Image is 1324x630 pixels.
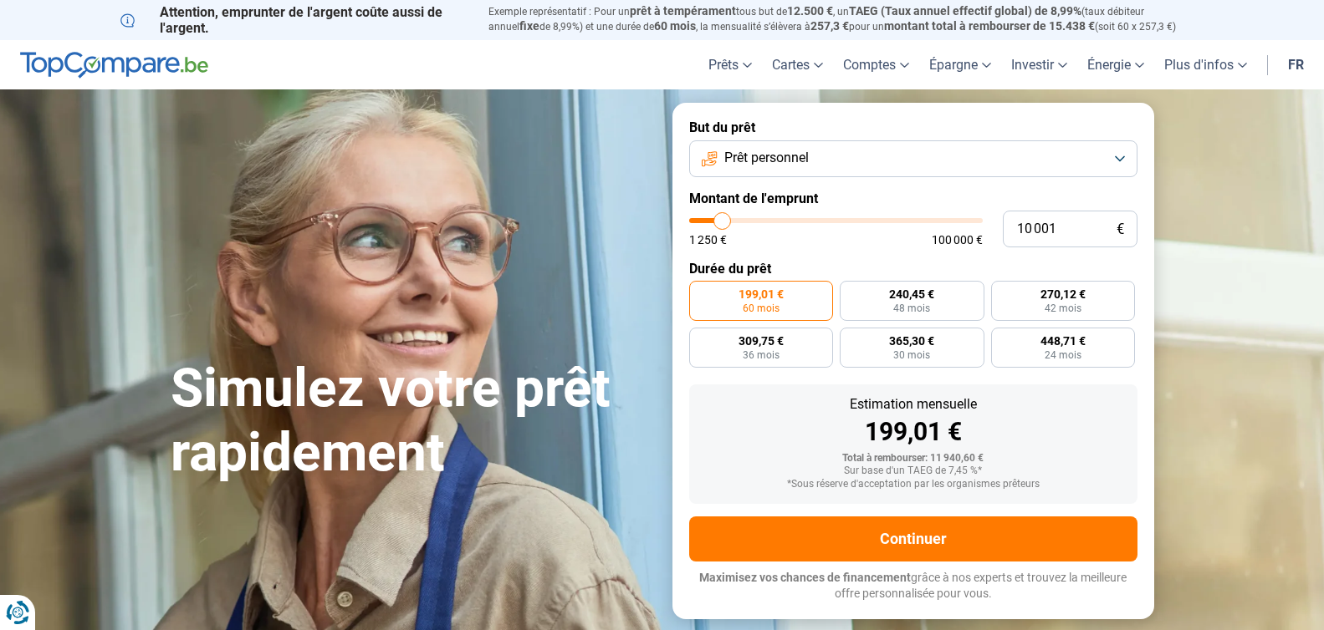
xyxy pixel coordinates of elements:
[1040,288,1086,300] span: 270,12 €
[703,479,1124,490] div: *Sous réserve d'acceptation par les organismes prêteurs
[703,419,1124,445] div: 199,01 €
[1077,40,1154,89] a: Énergie
[739,335,784,347] span: 309,75 €
[919,40,1001,89] a: Épargne
[689,261,1137,277] label: Durée du prêt
[703,453,1124,465] div: Total à rembourser: 11 940,60 €
[1278,40,1314,89] a: fr
[1117,222,1124,236] span: €
[519,19,539,33] span: fixe
[488,4,1204,34] p: Exemple représentatif : Pour un tous but de , un (taux débiteur annuel de 8,99%) et une durée de ...
[743,303,780,313] span: 60 mois
[689,119,1137,135] label: But du prêt
[689,140,1137,177] button: Prêt personnel
[699,571,911,584] span: Maximisez vos chances de financement
[893,303,930,313] span: 48 mois
[698,40,762,89] a: Prêts
[932,234,983,246] span: 100 000 €
[889,335,934,347] span: 365,30 €
[689,191,1137,206] label: Montant de l'emprunt
[654,19,696,33] span: 60 mois
[1001,40,1077,89] a: Investir
[20,52,208,79] img: TopCompare
[120,4,468,36] p: Attention, emprunter de l'argent coûte aussi de l'argent.
[689,570,1137,602] p: grâce à nos experts et trouvez la meilleure offre personnalisée pour vous.
[889,288,934,300] span: 240,45 €
[787,4,833,18] span: 12.500 €
[703,465,1124,477] div: Sur base d'un TAEG de 7,45 %*
[1154,40,1257,89] a: Plus d'infos
[689,234,727,246] span: 1 250 €
[743,350,780,360] span: 36 mois
[762,40,833,89] a: Cartes
[724,149,809,167] span: Prêt personnel
[739,288,784,300] span: 199,01 €
[810,19,849,33] span: 257,3 €
[689,516,1137,561] button: Continuer
[630,4,736,18] span: prêt à tempérament
[884,19,1095,33] span: montant total à rembourser de 15.438 €
[893,350,930,360] span: 30 mois
[171,357,652,485] h1: Simulez votre prêt rapidement
[849,4,1081,18] span: TAEG (Taux annuel effectif global) de 8,99%
[1045,350,1081,360] span: 24 mois
[1040,335,1086,347] span: 448,71 €
[703,398,1124,411] div: Estimation mensuelle
[833,40,919,89] a: Comptes
[1045,303,1081,313] span: 42 mois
